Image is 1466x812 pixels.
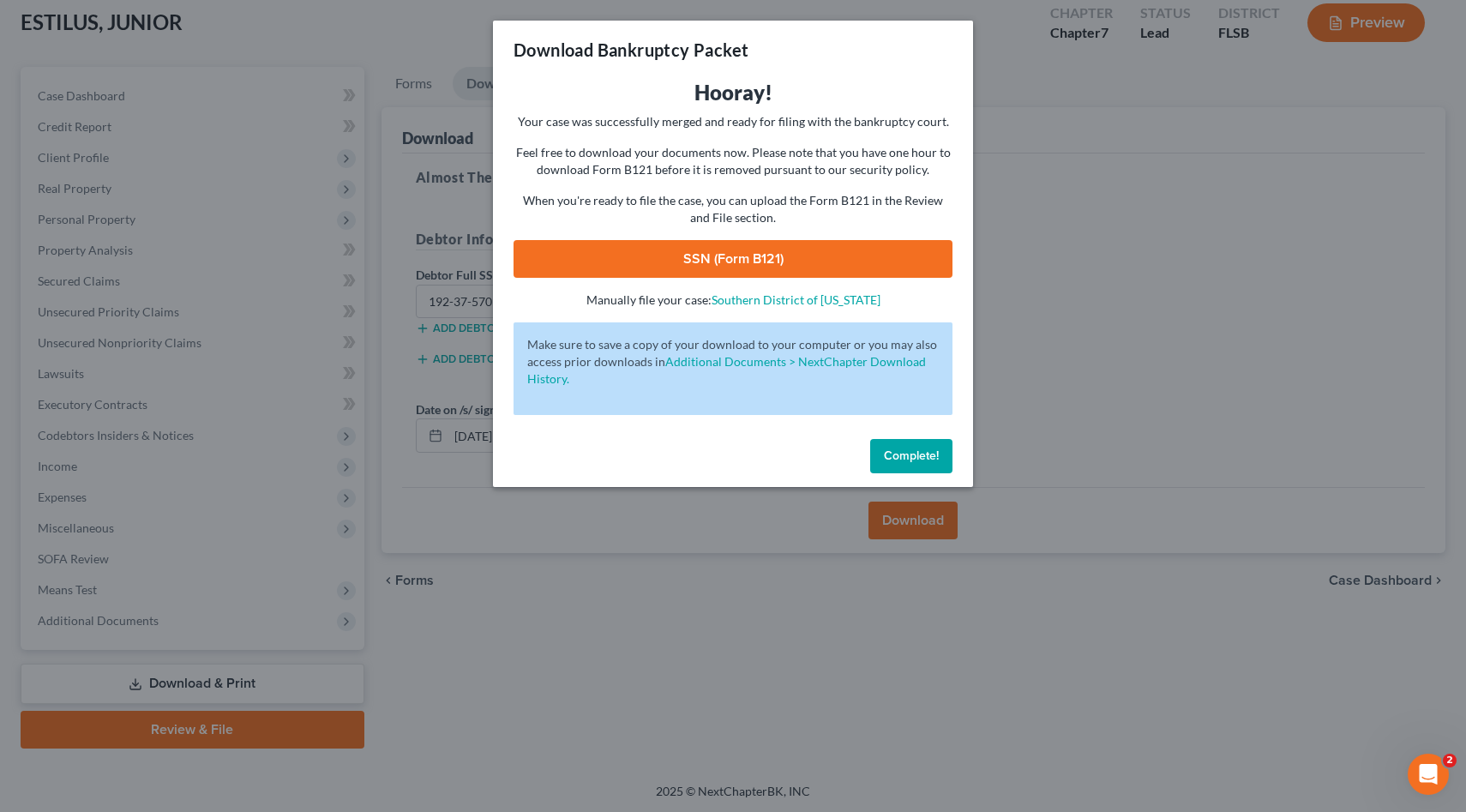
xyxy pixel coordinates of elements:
[514,240,952,278] a: SSN (Form B121)
[514,79,952,106] h3: Hooray!
[1443,754,1457,767] span: 2
[514,113,952,130] p: Your case was successfully merged and ready for filing with the bankruptcy court.
[1408,754,1449,795] iframe: Intercom live chat
[514,38,748,62] h3: Download Bankruptcy Packet
[884,448,939,463] span: Complete!
[527,354,926,386] a: Additional Documents > NextChapter Download History.
[712,292,880,307] a: Southern District of [US_STATE]
[870,439,952,473] button: Complete!
[527,336,939,388] p: Make sure to save a copy of your download to your computer or you may also access prior downloads in
[514,292,952,309] p: Manually file your case:
[514,192,952,226] p: When you're ready to file the case, you can upload the Form B121 in the Review and File section.
[514,144,952,178] p: Feel free to download your documents now. Please note that you have one hour to download Form B12...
